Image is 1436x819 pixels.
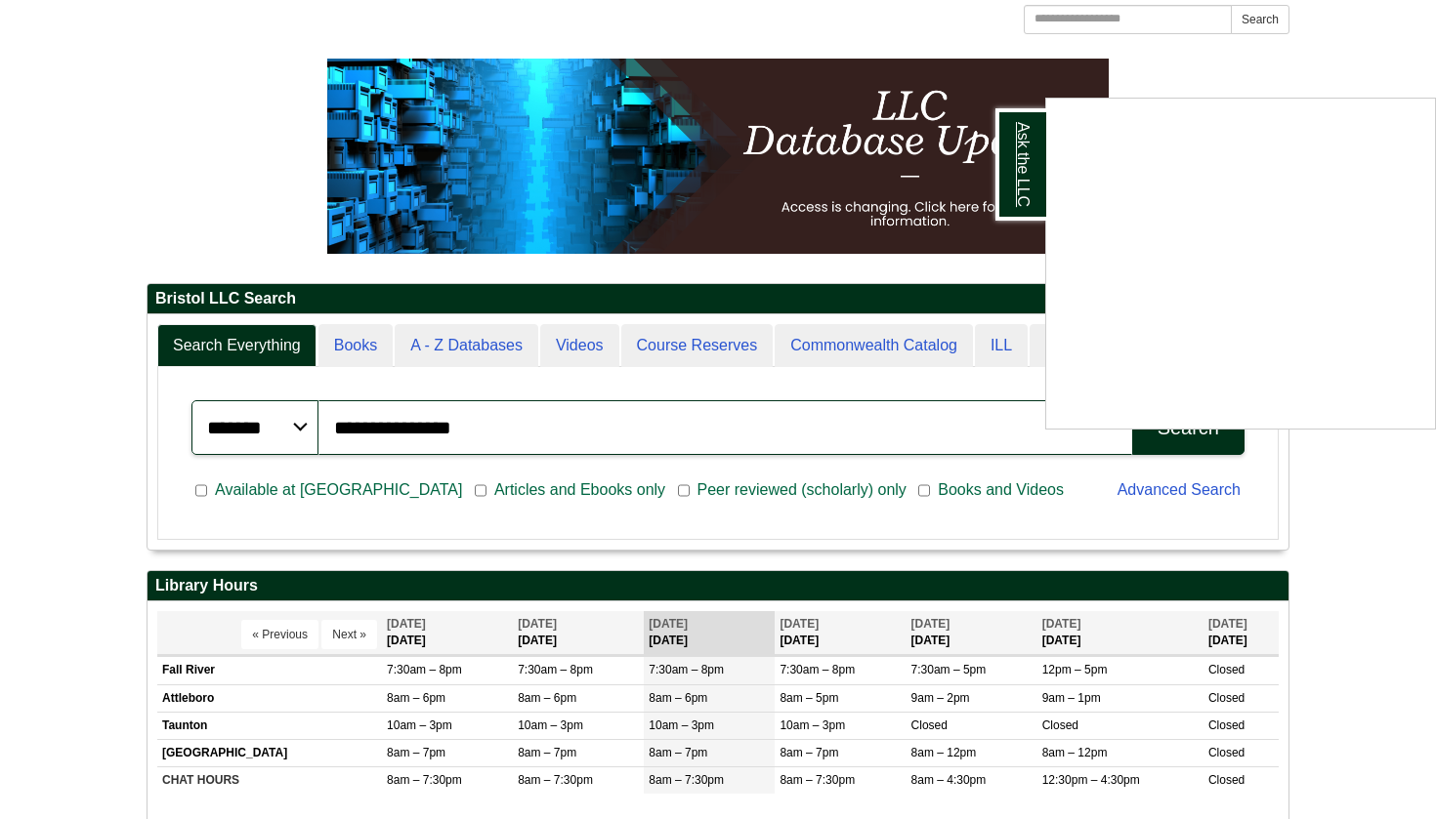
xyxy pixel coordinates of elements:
[327,59,1109,254] img: HTML tutorial
[995,108,1046,221] a: Ask the LLC
[518,718,583,732] span: 10am – 3pm
[486,478,673,502] span: Articles and Ebooks only
[1208,617,1247,631] span: [DATE]
[157,766,382,794] td: CHAT HOURS
[148,284,1288,314] h2: Bristol LLC Search
[513,611,644,655] th: [DATE]
[387,718,452,732] span: 10am – 3pm
[321,620,377,649] button: Next »
[387,746,445,759] span: 8am – 7pm
[780,691,838,705] span: 8am – 5pm
[157,657,382,684] td: Fall River
[780,663,855,676] span: 7:30am – 8pm
[649,691,707,705] span: 8am – 6pm
[518,773,593,787] span: 8am – 7:30pm
[148,571,1288,601] h2: Library Hours
[911,663,987,676] span: 7:30am – 5pm
[1208,663,1245,676] span: Closed
[1208,718,1245,732] span: Closed
[649,718,714,732] span: 10am – 3pm
[387,663,462,676] span: 7:30am – 8pm
[975,324,1028,368] a: ILL
[1204,611,1279,655] th: [DATE]
[649,617,688,631] span: [DATE]
[930,478,1072,502] span: Books and Videos
[1046,99,1435,429] iframe: Chat Widget
[1231,5,1289,34] button: Search
[387,691,445,705] span: 8am – 6pm
[649,663,724,676] span: 7:30am – 8pm
[195,482,207,500] input: Available at [GEOGRAPHIC_DATA]
[911,691,970,705] span: 9am – 2pm
[1030,324,1175,368] a: Journal Look-Up
[678,482,690,500] input: Peer reviewed (scholarly) only
[1042,617,1081,631] span: [DATE]
[1042,663,1108,676] span: 12pm – 5pm
[387,773,462,787] span: 8am – 7:30pm
[318,324,393,368] a: Books
[911,617,950,631] span: [DATE]
[911,746,977,759] span: 8am – 12pm
[1208,746,1245,759] span: Closed
[518,617,557,631] span: [DATE]
[387,617,426,631] span: [DATE]
[780,773,855,787] span: 8am – 7:30pm
[1037,611,1204,655] th: [DATE]
[382,611,513,655] th: [DATE]
[918,482,930,500] input: Books and Videos
[157,739,382,766] td: [GEOGRAPHIC_DATA]
[780,718,845,732] span: 10am – 3pm
[644,611,775,655] th: [DATE]
[157,684,382,712] td: Attleboro
[780,617,819,631] span: [DATE]
[911,718,948,732] span: Closed
[1042,773,1140,787] span: 12:30pm – 4:30pm
[1208,773,1245,787] span: Closed
[690,478,914,502] span: Peer reviewed (scholarly) only
[157,712,382,739] td: Taunton
[1118,481,1241,498] a: Advanced Search
[621,324,774,368] a: Course Reserves
[911,773,987,787] span: 8am – 4:30pm
[518,691,576,705] span: 8am – 6pm
[775,611,906,655] th: [DATE]
[540,324,619,368] a: Videos
[207,478,470,502] span: Available at [GEOGRAPHIC_DATA]
[1042,718,1078,732] span: Closed
[649,773,724,787] span: 8am – 7:30pm
[649,746,707,759] span: 8am – 7pm
[241,620,318,649] button: « Previous
[1208,691,1245,705] span: Closed
[1042,691,1101,705] span: 9am – 1pm
[1045,98,1436,430] div: Ask the LLC
[907,611,1037,655] th: [DATE]
[395,324,538,368] a: A - Z Databases
[157,324,317,368] a: Search Everything
[518,663,593,676] span: 7:30am – 8pm
[1042,746,1108,759] span: 8am – 12pm
[780,746,838,759] span: 8am – 7pm
[775,324,973,368] a: Commonwealth Catalog
[518,746,576,759] span: 8am – 7pm
[475,482,486,500] input: Articles and Ebooks only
